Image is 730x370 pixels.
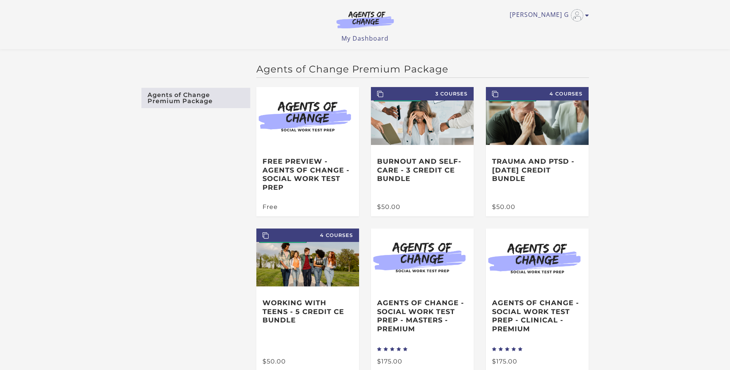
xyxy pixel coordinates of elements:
[510,9,585,21] a: Toggle menu
[262,358,353,365] div: $50.00
[256,87,359,216] a: Free Preview - Agents of Change - Social Work Test Prep Free
[492,157,582,183] h3: Trauma and PTSD - [DATE] Credit Bundle
[403,347,408,352] i: star
[262,157,353,192] h3: Free Preview - Agents of Change - Social Work Test Prep
[384,347,388,352] i: star
[486,87,589,100] span: 4 Courses
[492,347,497,352] i: star
[262,299,353,325] h3: Working with Teens - 5 Credit CE Bundle
[492,299,582,333] h3: Agents of Change - Social Work Test Prep - CLINICAL - PREMIUM
[518,347,523,352] i: star
[256,63,589,75] h2: Agents of Change Premium Package
[341,34,389,43] a: My Dashboard
[141,88,250,108] a: Agents of Change Premium Package
[397,347,401,352] i: star
[371,87,474,100] span: 3 Courses
[371,87,474,216] a: 3 Courses Burnout and Self-Care - 3 Credit CE Bundle $50.00
[390,347,395,352] i: star
[377,358,468,365] div: $175.00
[492,204,582,210] div: $50.00
[262,204,353,210] div: Free
[377,299,468,333] h3: Agents of Change - Social Work Test Prep - MASTERS - PREMIUM
[492,358,582,365] div: $175.00
[377,157,468,183] h3: Burnout and Self-Care - 3 Credit CE Bundle
[377,347,382,352] i: star
[256,229,359,242] span: 4 Courses
[505,347,510,352] i: star
[512,347,516,352] i: star
[499,347,503,352] i: star
[377,204,468,210] div: $50.00
[328,11,402,28] img: Agents of Change Logo
[486,87,589,216] a: 4 Courses Trauma and PTSD - [DATE] Credit Bundle $50.00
